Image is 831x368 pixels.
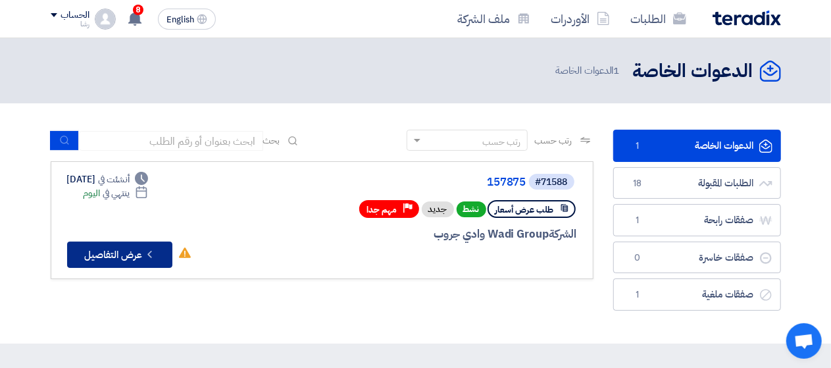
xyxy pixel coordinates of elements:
a: الأوردرات [541,3,620,34]
img: profile_test.png [95,9,116,30]
span: الدعوات الخاصة [555,63,622,78]
span: 18 [630,177,645,190]
button: English [158,9,216,30]
h2: الدعوات الخاصة [633,59,753,84]
a: صفقات رابحة1 [613,204,781,236]
span: English [166,15,194,24]
span: ينتهي في [103,186,130,200]
button: عرض التفاصيل [67,242,172,268]
span: 1 [630,140,645,153]
span: رتب حسب [534,134,572,147]
img: Teradix logo [713,11,781,26]
a: صفقات ملغية1 [613,278,781,311]
a: 157875 [263,176,526,188]
span: بحث [263,134,280,147]
span: 0 [630,251,645,265]
div: اليوم [83,186,148,200]
span: 1 [630,288,645,302]
span: نشط [457,201,486,217]
a: ملف الشركة [447,3,541,34]
span: مهم جدا [367,203,397,216]
span: 1 [630,214,645,227]
span: أنشئت في [98,172,130,186]
span: طلب عرض أسعار [495,203,554,216]
a: الدعوات الخاصة1 [613,130,781,162]
input: ابحث بعنوان أو رقم الطلب [79,131,263,151]
div: رشا [51,20,89,28]
span: الشركة [549,226,577,242]
span: 8 [133,5,143,15]
div: جديد [422,201,454,217]
a: الطلبات المقبولة18 [613,167,781,199]
a: الطلبات [620,3,697,34]
div: رتب حسب [482,135,520,149]
div: الحساب [61,10,89,21]
a: صفقات خاسرة0 [613,242,781,274]
div: Open chat [786,323,822,359]
div: [DATE] [67,172,149,186]
span: 1 [614,63,620,78]
div: Wadi Group وادي جروب [261,226,577,243]
div: #71588 [536,178,568,187]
